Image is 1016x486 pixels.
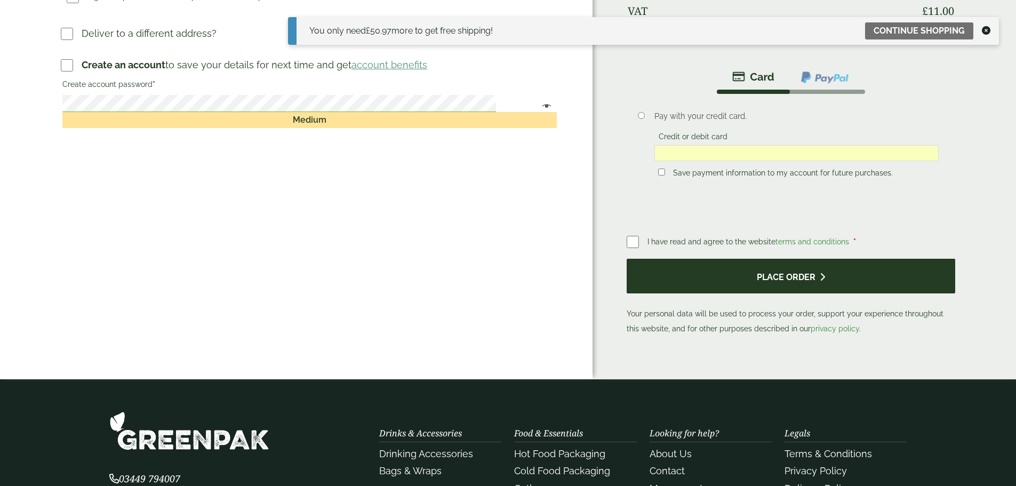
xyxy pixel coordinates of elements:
span: 03449 794007 [109,472,180,485]
img: ppcp-gateway.png [800,70,850,84]
p: Deliver to a different address? [82,26,217,41]
abbr: required [153,80,155,89]
img: GreenPak Supplies [109,411,269,450]
abbr: required [853,237,856,246]
span: 50.97 [366,26,391,36]
a: terms and conditions [775,237,849,246]
a: Bags & Wraps [379,465,442,476]
a: About Us [650,448,692,459]
p: Pay with your credit card. [654,110,939,122]
div: Medium [62,112,557,128]
a: privacy policy [811,324,859,333]
p: to save your details for next time and get [82,58,427,72]
a: account benefits [351,59,427,70]
label: Save payment information to my account for future purchases. [669,169,897,180]
p: Your personal data will be used to process your order, support your experience throughout this we... [627,259,955,336]
label: Credit or debit card [654,132,732,144]
a: Cold Food Packaging [514,465,610,476]
a: Privacy Policy [785,465,847,476]
div: You only need more to get free shipping! [309,25,493,37]
a: Hot Food Packaging [514,448,605,459]
bdi: 11.00 [922,4,954,18]
strong: Create an account [82,59,165,70]
iframe: Secure card payment input frame [658,148,935,158]
label: Create account password [62,77,557,95]
span: I have read and agree to the website [647,237,851,246]
span: £ [366,26,370,36]
a: Terms & Conditions [785,448,872,459]
a: Contact [650,465,685,476]
span: £ [922,4,928,18]
a: Continue shopping [865,22,973,39]
a: 03449 794007 [109,474,180,484]
a: Drinking Accessories [379,448,473,459]
img: stripe.png [732,70,774,83]
button: Place order [627,259,955,293]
